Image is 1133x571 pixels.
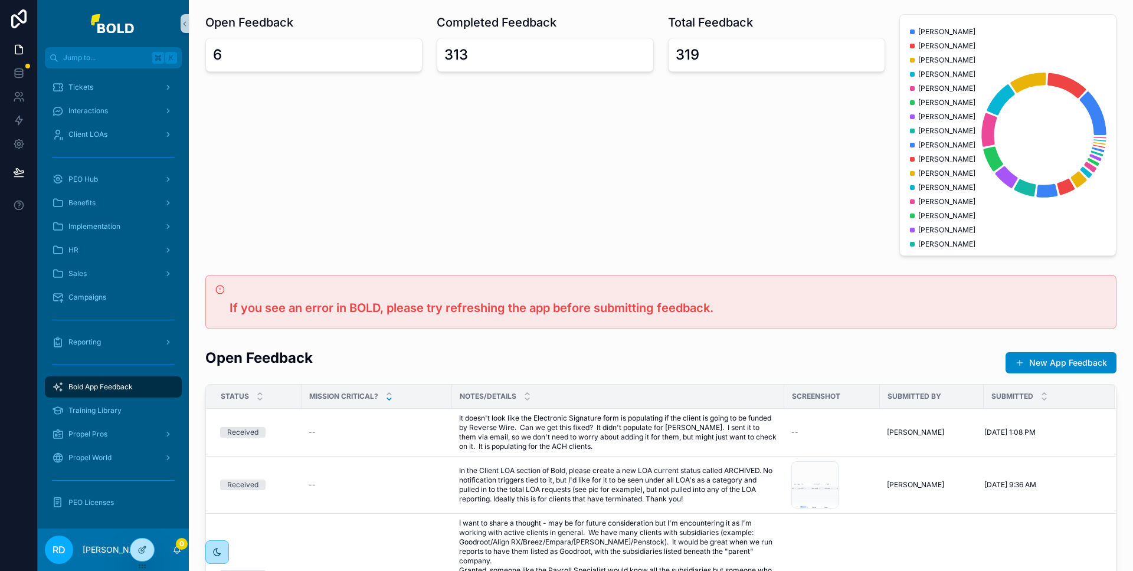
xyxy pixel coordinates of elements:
span: RD [53,543,66,557]
a: Interactions [45,100,182,122]
div: Received [227,480,258,490]
a: Implementation [45,216,182,237]
p: [PERSON_NAME] [83,544,150,556]
span: [PERSON_NAME] [887,480,944,490]
span: PEO Hub [68,175,98,184]
img: App logo [91,14,136,33]
h2: Open Feedback [205,348,313,367]
h1: Open Feedback [205,14,293,31]
span: Campaigns [68,293,106,302]
span: Client LOAs [68,130,107,139]
span: [PERSON_NAME] [918,197,975,206]
a: [PERSON_NAME] [887,480,977,490]
div: 313 [444,45,468,64]
div: scrollable content [38,68,189,529]
div: 6 [213,45,222,64]
a: [DATE] 9:36 AM [984,480,1101,490]
span: [PERSON_NAME] [918,183,975,192]
a: [DATE] 1:08 PM [984,428,1101,437]
span: Notes/Details [460,392,516,401]
span: Training Library [68,406,122,415]
h3: If you see an error in BOLD, please try refreshing the app before submitting feedback. [230,299,1106,317]
span: HR [68,245,78,255]
span: Jump to... [63,53,148,63]
a: PEO Licenses [45,492,182,513]
span: Propel World [68,453,112,462]
span: Interactions [68,106,108,116]
span: [PERSON_NAME] [918,55,975,65]
a: Propel World [45,447,182,468]
span: [PERSON_NAME] [887,428,944,437]
span: Propel Pros [68,429,107,439]
span: K [166,53,176,63]
span: [PERSON_NAME] [918,140,975,150]
div: Received [227,427,258,438]
span: Reporting [68,337,101,347]
span: [PERSON_NAME] [918,225,975,235]
a: It doesn't look like the Electronic Signature form is populating if the client is going to be fun... [459,414,777,451]
span: Sales [68,269,87,278]
a: Received [220,427,294,438]
div: chart [907,22,1109,248]
span: [PERSON_NAME] [918,41,975,51]
span: [PERSON_NAME] [918,70,975,79]
a: Sales [45,263,182,284]
span: 0 [176,538,188,550]
a: Propel Pros [45,424,182,445]
a: Client LOAs [45,124,182,145]
span: [PERSON_NAME] [918,155,975,164]
span: Submitted [991,392,1033,401]
span: [DATE] 9:36 AM [984,480,1036,490]
a: Benefits [45,192,182,214]
button: New App Feedback [1006,352,1116,373]
a: -- [791,428,873,437]
span: [PERSON_NAME] [918,169,975,178]
span: Benefits [68,198,96,208]
span: [PERSON_NAME] [918,112,975,122]
h1: Total Feedback [668,14,753,31]
a: Received [220,480,294,490]
a: -- [309,428,445,437]
span: [PERSON_NAME] [918,126,975,136]
span: -- [309,480,316,490]
span: Implementation [68,222,120,231]
a: Bold App Feedback [45,376,182,398]
span: -- [791,428,798,437]
a: PEO Hub [45,169,182,190]
div: ### If you see an error in BOLD, please try refreshing the app before submitting feedback. [230,299,1106,317]
h1: Completed Feedback [437,14,556,31]
span: Submitted By [888,392,941,401]
span: [PERSON_NAME] [918,27,975,37]
span: Bold App Feedback [68,382,133,392]
span: [PERSON_NAME] [918,98,975,107]
span: Mission Critical? [309,392,378,401]
a: Training Library [45,400,182,421]
div: 319 [676,45,699,64]
a: -- [309,480,445,490]
span: [PERSON_NAME] [918,84,975,93]
a: HR [45,239,182,261]
a: Campaigns [45,287,182,308]
button: Jump to...K [45,47,182,68]
span: Tickets [68,83,93,92]
span: [PERSON_NAME] [918,239,975,249]
span: [DATE] 1:08 PM [984,428,1036,437]
span: [PERSON_NAME] [918,211,975,221]
span: PEO Licenses [68,498,114,507]
span: Status [221,392,249,401]
a: [PERSON_NAME] [887,428,977,437]
span: Screenshot [792,392,840,401]
a: Tickets [45,77,182,98]
a: In the Client LOA section of Bold, please create a new LOA current status called ARCHIVED. No not... [459,466,777,504]
span: -- [309,428,316,437]
a: Reporting [45,332,182,353]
